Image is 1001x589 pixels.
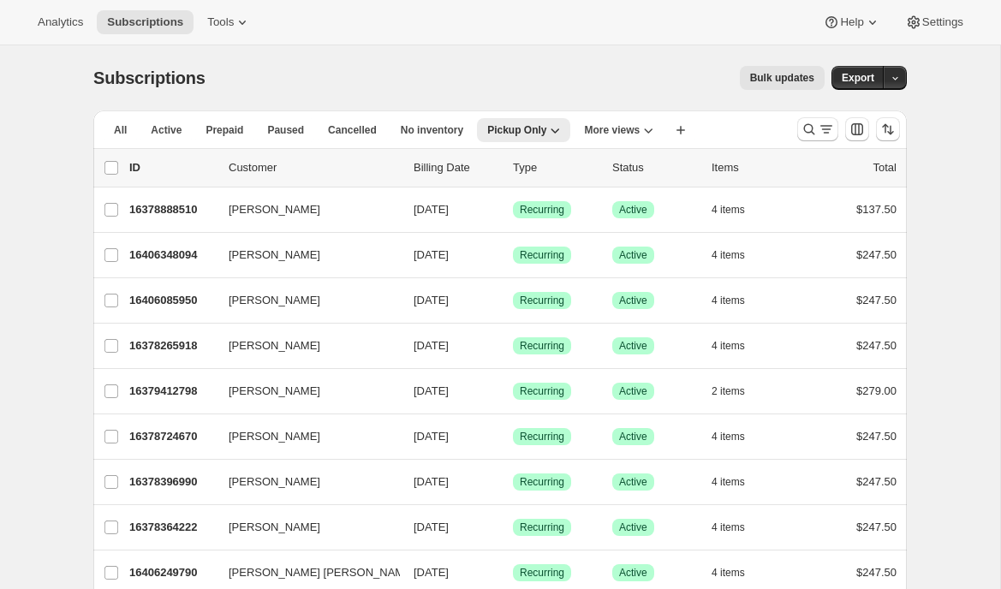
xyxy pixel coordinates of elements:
button: [PERSON_NAME] [218,332,390,360]
p: Total [873,159,897,176]
span: More views [584,123,640,137]
button: Customize table column order and visibility [845,117,869,141]
p: Billing Date [414,159,499,176]
span: Help [840,15,863,29]
span: All [114,123,127,137]
button: 4 items [712,243,764,267]
span: [PERSON_NAME] [229,337,320,354]
span: Subscriptions [93,68,206,87]
span: [PERSON_NAME] [229,473,320,491]
span: No inventory [401,123,463,137]
span: $279.00 [856,384,897,397]
button: 4 items [712,334,764,358]
p: ID [129,159,215,176]
button: [PERSON_NAME] [218,514,390,541]
span: Recurring [520,430,564,443]
button: Create new view [667,118,694,142]
button: 4 items [712,561,764,585]
span: Active [619,203,647,217]
div: 16379412798[PERSON_NAME][DATE]SuccessRecurringSuccessActive2 items$279.00 [129,379,897,403]
span: Tools [207,15,234,29]
span: Active [151,123,182,137]
span: [DATE] [414,566,449,579]
span: $247.50 [856,521,897,533]
button: [PERSON_NAME] [218,287,390,314]
p: Status [612,159,698,176]
p: 16378888510 [129,201,215,218]
span: Paused [267,123,304,137]
span: $247.50 [856,339,897,352]
button: Subscriptions [97,10,194,34]
button: 4 items [712,289,764,312]
div: 16406249790[PERSON_NAME] [PERSON_NAME][DATE]SuccessRecurringSuccessActive4 items$247.50 [129,561,897,585]
button: 4 items [712,198,764,222]
span: Subscriptions [107,15,183,29]
p: 16378364222 [129,519,215,536]
div: Items [712,159,797,176]
button: Settings [895,10,974,34]
span: Recurring [520,475,564,489]
span: Recurring [520,384,564,398]
span: [DATE] [414,248,449,261]
div: Type [513,159,599,176]
span: [PERSON_NAME] [229,428,320,445]
span: Active [619,339,647,353]
span: Active [619,430,647,443]
span: Prepaid [206,123,243,137]
button: [PERSON_NAME] [218,468,390,496]
span: Active [619,475,647,489]
span: Active [619,248,647,262]
div: 16378364222[PERSON_NAME][DATE]SuccessRecurringSuccessActive4 items$247.50 [129,515,897,539]
span: $247.50 [856,430,897,443]
button: [PERSON_NAME] [218,196,390,223]
span: $137.50 [856,203,897,216]
button: 4 items [712,470,764,494]
button: Export [831,66,885,90]
button: More views [574,118,664,142]
span: Active [619,294,647,307]
button: [PERSON_NAME] [218,241,390,269]
span: [PERSON_NAME] [229,292,320,309]
span: Recurring [520,248,564,262]
div: 16378724670[PERSON_NAME][DATE]SuccessRecurringSuccessActive4 items$247.50 [129,425,897,449]
p: 16406085950 [129,292,215,309]
p: Customer [229,159,400,176]
span: 4 items [712,475,745,489]
span: Active [619,384,647,398]
div: 16406085950[PERSON_NAME][DATE]SuccessRecurringSuccessActive4 items$247.50 [129,289,897,312]
span: [DATE] [414,294,449,306]
span: [PERSON_NAME] [PERSON_NAME] [229,564,414,581]
span: Recurring [520,203,564,217]
p: 16378724670 [129,428,215,445]
span: Recurring [520,521,564,534]
button: Help [813,10,891,34]
span: [DATE] [414,384,449,397]
span: $247.50 [856,475,897,488]
span: Recurring [520,294,564,307]
span: 4 items [712,521,745,534]
span: [PERSON_NAME] [229,383,320,400]
span: [DATE] [414,521,449,533]
button: Tools [197,10,261,34]
span: 4 items [712,430,745,443]
p: 16378396990 [129,473,215,491]
span: Active [619,566,647,580]
span: Active [619,521,647,534]
p: 16378265918 [129,337,215,354]
button: [PERSON_NAME] [218,378,390,405]
span: Recurring [520,566,564,580]
span: Analytics [38,15,83,29]
div: 16378396990[PERSON_NAME][DATE]SuccessRecurringSuccessActive4 items$247.50 [129,470,897,494]
p: 16379412798 [129,383,215,400]
span: 4 items [712,248,745,262]
button: Sort the results [876,117,900,141]
button: Bulk updates [740,66,825,90]
p: 16406249790 [129,564,215,581]
span: Cancelled [328,123,377,137]
span: $247.50 [856,294,897,306]
span: [DATE] [414,339,449,352]
div: 16406348094[PERSON_NAME][DATE]SuccessRecurringSuccessActive4 items$247.50 [129,243,897,267]
button: 4 items [712,515,764,539]
button: 4 items [712,425,764,449]
button: [PERSON_NAME] [218,423,390,450]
